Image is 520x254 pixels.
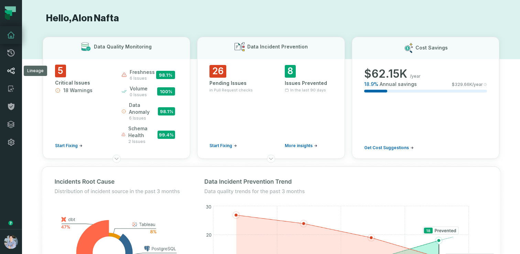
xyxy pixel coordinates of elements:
[94,43,152,50] h3: Data Quality Monitoring
[55,143,78,148] span: Start Fixing
[158,107,175,115] span: 98.1 %
[209,65,226,78] span: 26
[380,81,417,88] span: Annual savings
[43,12,499,24] h1: Hello, Alon Nafta
[156,71,175,79] span: 98.1 %
[8,220,14,226] div: Tooltip anchor
[364,81,378,88] span: 18.9 %
[128,125,158,139] span: schema health
[158,131,175,139] span: 99.4 %
[285,80,333,87] div: Issues Prevented
[209,143,237,148] a: Start Fixing
[43,37,190,159] button: Data Quality Monitoring5Critical Issues18 WarningsStart Fixingfreshness6 issues98.1%volume0 issue...
[157,87,175,96] span: 100 %
[452,82,483,87] span: $ 329.66K /year
[209,87,253,93] span: in Pull Request checks
[129,115,158,121] span: 6 issues
[197,37,345,159] button: Data Incident Prevention26Pending Issuesin Pull Request checksStart Fixing8Issues PreventedIn the...
[130,69,155,76] span: freshness
[24,66,47,76] div: Lineage
[290,87,326,93] span: In the last 90 days
[285,65,296,78] span: 8
[209,80,257,87] div: Pending Issues
[130,85,148,92] span: volume
[209,143,232,148] span: Start Fixing
[129,102,158,115] span: data anomaly
[247,43,308,50] h3: Data Incident Prevention
[285,143,313,148] span: More insights
[364,145,409,151] span: Get Cost Suggestions
[364,67,407,81] span: $ 62.15K
[130,76,155,81] span: 6 issues
[63,87,93,94] span: 18 Warnings
[55,79,109,86] div: Critical Issues
[55,143,83,148] a: Start Fixing
[4,235,18,249] img: avatar of Alon Nafta
[410,74,421,79] span: /year
[415,44,448,51] h3: Cost Savings
[285,143,317,148] a: More insights
[352,37,499,159] button: Cost Savings$62.15K/year18.9%Annual savings$329.66K/yearGet Cost Suggestions
[128,139,158,144] span: 2 issues
[55,65,66,77] span: 5
[364,145,414,151] a: Get Cost Suggestions
[130,92,148,98] span: 0 issues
